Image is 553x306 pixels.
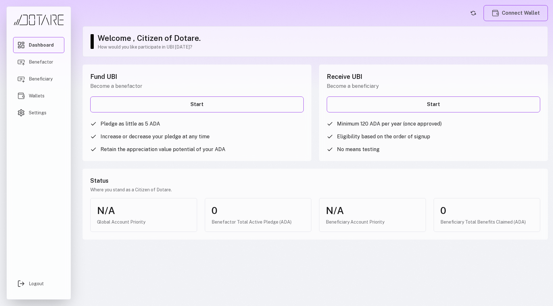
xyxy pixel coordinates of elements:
[327,72,540,81] h2: Receive UBI
[29,42,54,48] span: Dashboard
[97,219,190,225] div: Global Account Priority
[337,120,442,128] span: Minimum 120 ADA per year (once approved)
[98,44,541,50] p: How would you like participate in UBI [DATE]?
[29,76,52,82] span: Beneficiary
[29,110,46,116] span: Settings
[90,96,304,112] a: Start
[337,133,430,141] span: Eligibility based on the order of signup
[17,92,25,100] img: Wallets
[29,280,44,287] span: Logout
[440,219,534,225] div: Beneficiary Total Benefits Claimed (ADA)
[90,82,304,90] p: Become a benefactor
[90,187,540,193] p: Where you stand as a Citizen of Dotare.
[90,176,540,185] h3: Status
[97,205,190,216] div: N/A
[17,58,25,66] img: Benefactor
[440,205,534,216] div: 0
[212,205,305,216] div: 0
[327,82,540,90] p: Become a beneficiary
[29,93,44,99] span: Wallets
[100,120,160,128] span: Pledge as little as 5 ADA
[212,219,305,225] div: Benefactor Total Active Pledge (ADA)
[337,146,380,153] span: No means testing
[484,5,548,21] button: Connect Wallet
[468,8,478,18] button: Refresh account status
[326,219,419,225] div: Beneficiary Account Priority
[327,96,540,112] a: Start
[13,14,64,26] img: Dotare Logo
[29,59,53,65] span: Benefactor
[98,33,541,43] h1: Welcome , Citizen of Dotare.
[17,75,25,83] img: Beneficiary
[492,9,499,17] img: Wallets
[326,205,419,216] div: N/A
[100,146,225,153] span: Retain the appreciation value potential of your ADA
[100,133,210,141] span: Increase or decrease your pledge at any time
[90,72,304,81] h2: Fund UBI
